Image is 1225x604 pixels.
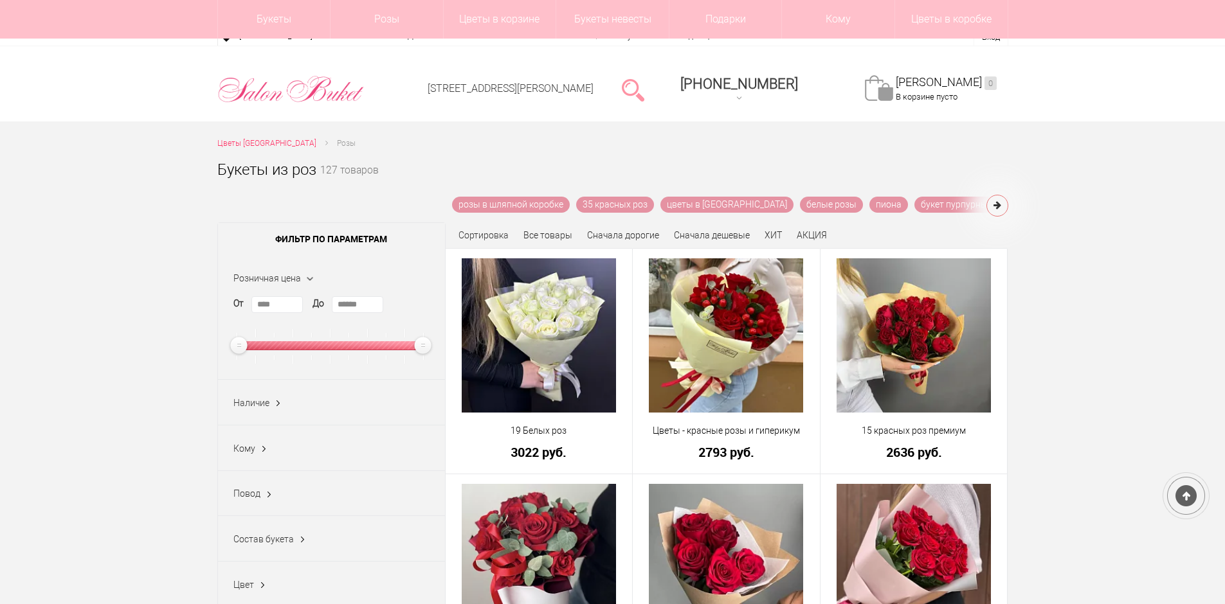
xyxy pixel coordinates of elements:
span: Состав букета [233,534,294,544]
span: Цветы [GEOGRAPHIC_DATA] [217,139,316,148]
a: ХИТ [765,230,782,240]
label: От [233,297,244,310]
a: пиона [869,197,908,213]
img: 19 Белых роз [462,258,616,413]
a: белые розы [800,197,863,213]
img: Цветы Нижний Новгород [217,73,365,106]
img: Цветы - красные розы и гиперикум [649,258,803,413]
a: 2636 руб. [829,445,999,459]
span: Наличие [233,398,269,408]
a: [PERSON_NAME] [896,75,997,90]
span: Кому [233,443,255,454]
span: Сортировка [458,230,509,240]
label: До [313,297,324,310]
a: букет пурпурных роз [914,197,1015,213]
a: Все товары [523,230,572,240]
a: 3022 руб. [454,445,624,459]
span: В корзине пусто [896,92,957,102]
a: Сначала дешевые [674,230,750,240]
a: [PHONE_NUMBER] [673,71,806,108]
a: АКЦИЯ [797,230,827,240]
img: 15 красных роз премиум [837,258,991,413]
span: Повод [233,488,260,499]
a: розы в шляпной коробке [452,197,570,213]
a: Цветы - красные розы и гиперикум [641,424,812,438]
a: Сначала дорогие [587,230,659,240]
a: 2793 руб. [641,445,812,459]
span: [PHONE_NUMBER] [680,76,798,92]
a: цветы в [GEOGRAPHIC_DATA] [660,197,794,213]
ins: 0 [985,76,997,90]
span: Фильтр по параметрам [218,223,445,255]
h1: Букеты из роз [217,158,316,181]
span: Розы [337,139,356,148]
a: 35 красных роз [576,197,654,213]
a: Цветы [GEOGRAPHIC_DATA] [217,137,316,150]
span: Розничная цена [233,273,301,283]
a: 19 Белых роз [454,424,624,438]
a: 15 красных роз премиум [829,424,999,438]
span: Цвет [233,580,254,590]
small: 127 товаров [320,166,379,197]
a: [STREET_ADDRESS][PERSON_NAME] [428,82,594,94]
